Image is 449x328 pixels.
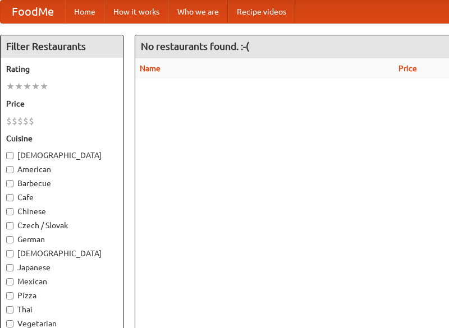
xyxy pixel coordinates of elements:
input: American [6,166,13,173]
input: Barbecue [6,180,13,187]
label: Czech / Slovak [6,220,117,231]
ng-pluralize: No restaurants found. :-( [141,41,249,52]
label: Chinese [6,206,117,217]
li: ★ [23,80,31,93]
h4: Filter Restaurants [1,35,123,58]
label: [DEMOGRAPHIC_DATA] [6,248,117,259]
li: ★ [15,80,23,93]
input: Cafe [6,194,13,201]
label: [DEMOGRAPHIC_DATA] [6,150,117,161]
a: Who we are [168,1,228,23]
li: ★ [40,80,48,93]
input: Chinese [6,208,13,215]
a: FoodMe [1,1,65,23]
input: Japanese [6,264,13,271]
li: $ [12,115,17,127]
a: How it works [104,1,168,23]
label: American [6,164,117,175]
h5: Cuisine [6,133,117,144]
a: Price [398,64,417,73]
input: Czech / Slovak [6,222,13,229]
a: Name [140,64,161,73]
h5: Rating [6,63,117,75]
h5: Price [6,98,117,109]
input: Thai [6,306,13,313]
li: $ [29,115,34,127]
li: $ [17,115,23,127]
a: Home [65,1,104,23]
label: German [6,234,117,245]
label: Barbecue [6,178,117,189]
li: $ [23,115,29,127]
label: Thai [6,304,117,315]
input: [DEMOGRAPHIC_DATA] [6,250,13,257]
label: Cafe [6,192,117,203]
li: $ [6,115,12,127]
input: Pizza [6,292,13,299]
li: ★ [6,80,15,93]
input: [DEMOGRAPHIC_DATA] [6,152,13,159]
li: ★ [31,80,40,93]
label: Mexican [6,276,117,287]
input: Mexican [6,278,13,285]
label: Pizza [6,290,117,301]
a: Recipe videos [228,1,295,23]
input: German [6,236,13,243]
label: Japanese [6,262,117,273]
input: Vegetarian [6,320,13,327]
